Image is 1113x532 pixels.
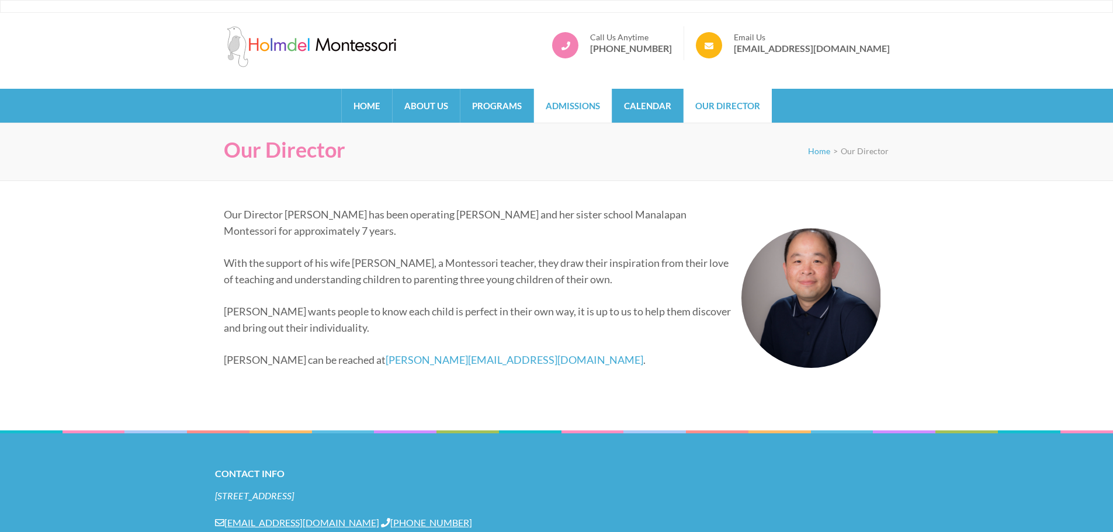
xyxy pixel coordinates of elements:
a: [PHONE_NUMBER] [381,517,472,528]
span: Email Us [734,32,890,43]
a: [PERSON_NAME][EMAIL_ADDRESS][DOMAIN_NAME] [386,353,643,366]
a: About Us [393,89,460,123]
span: > [833,146,838,156]
a: [EMAIL_ADDRESS][DOMAIN_NAME] [734,43,890,54]
a: Calendar [612,89,683,123]
p: [PERSON_NAME] wants people to know each child is perfect in their own way, it is up to us to help... [224,303,881,336]
address: [STREET_ADDRESS] [215,489,899,502]
a: Our Director [684,89,772,123]
a: Home [342,89,392,123]
span: Call Us Anytime [590,32,672,43]
h2: Contact Info [215,465,899,482]
p: Our Director [PERSON_NAME] has been operating [PERSON_NAME] and her sister school Manalapan Monte... [224,206,881,239]
a: Home [808,146,830,156]
a: Programs [460,89,533,123]
h1: Our Director [224,137,345,162]
a: [EMAIL_ADDRESS][DOMAIN_NAME] [215,517,379,528]
p: [PERSON_NAME] can be reached at . [224,352,881,368]
img: Holmdel Montessori School [224,26,399,67]
a: [PHONE_NUMBER] [590,43,672,54]
p: With the support of his wife [PERSON_NAME], a Montessori teacher, they draw their inspiration fro... [224,255,881,287]
a: Admissions [534,89,612,123]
